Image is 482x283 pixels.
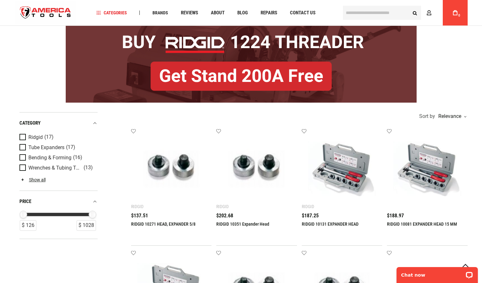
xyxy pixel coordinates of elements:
[308,135,376,203] img: RIDGID 10131 EXPANDER HEAD
[223,135,291,203] img: RIDGID 10351 Expander Head
[28,155,71,161] span: Bending & Forming
[28,165,82,171] span: Wrenches & Tubing Tools
[302,213,319,218] span: $187.25
[73,155,82,160] span: (16)
[19,164,96,171] a: Wrenches & Tubing Tools (13)
[20,220,36,231] div: $ 126
[290,11,315,15] span: Contact Us
[131,213,148,218] span: $137.51
[387,213,404,218] span: $188.97
[19,154,96,161] a: Bending & Forming (16)
[66,18,417,103] img: BOGO: Buy RIDGID® 1224 Threader, Get Stand 200A Free!
[93,9,130,17] a: Categories
[302,204,314,209] div: Ridgid
[437,114,466,119] div: Relevance
[15,1,77,25] img: America Tools
[19,197,98,206] div: price
[393,135,461,203] img: RIDGID 10081 EXPANDER HEAD 15 MM
[84,165,93,171] span: (13)
[131,204,144,209] div: Ridgid
[208,9,227,17] a: About
[387,221,457,227] a: RIDGID 10081 EXPANDER HEAD 15 MM
[181,11,198,15] span: Reviews
[216,204,229,209] div: Ridgid
[28,134,43,140] span: Ridgid
[19,112,98,239] div: Product Filters
[19,119,98,127] div: category
[392,263,482,283] iframe: LiveChat chat widget
[178,9,201,17] a: Reviews
[96,11,127,15] span: Categories
[19,134,96,141] a: Ridgid (17)
[211,11,225,15] span: About
[15,1,77,25] a: store logo
[216,213,233,218] span: $202.68
[261,11,277,15] span: Repairs
[19,177,46,182] a: Show all
[234,9,251,17] a: Blog
[237,11,248,15] span: Blog
[302,221,359,227] a: RIDGID 10131 EXPANDER HEAD
[409,7,421,19] button: Search
[216,221,269,227] a: RIDGID 10351 Expander Head
[152,11,168,15] span: Brands
[458,14,460,17] span: 0
[44,134,54,140] span: (17)
[150,9,171,17] a: Brands
[137,135,205,203] img: RIDGID 10271 HEAD, EXPANDER 5/8
[19,144,96,151] a: Tube Expanders (17)
[258,9,280,17] a: Repairs
[419,114,435,119] span: Sort by
[131,221,196,227] a: RIDGID 10271 HEAD, EXPANDER 5/8
[77,220,96,231] div: $ 1028
[287,9,318,17] a: Contact Us
[66,145,75,150] span: (17)
[28,145,64,150] span: Tube Expanders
